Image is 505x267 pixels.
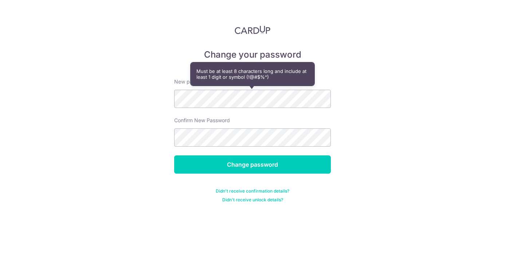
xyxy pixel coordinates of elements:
img: CardUp Logo [235,26,270,34]
h5: Change your password [174,49,331,61]
label: Confirm New Password [174,117,230,124]
input: Change password [174,155,331,174]
div: Must be at least 8 characters long and include at least 1 digit or symbol (!@#$%^) [191,62,314,86]
label: New password [174,78,210,85]
a: Didn't receive confirmation details? [216,188,289,194]
a: Didn't receive unlock details? [222,197,283,203]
